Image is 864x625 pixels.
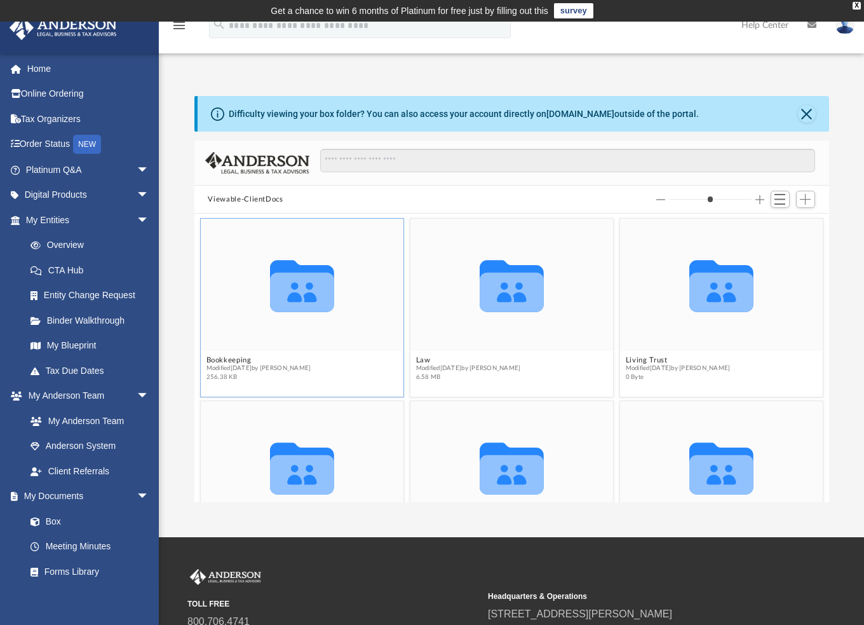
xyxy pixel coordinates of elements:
[187,569,264,586] img: Anderson Advisors Platinum Portal
[137,157,162,183] span: arrow_drop_down
[6,15,121,40] img: Anderson Advisors Platinum Portal
[9,383,162,409] a: My Anderson Teamarrow_drop_down
[9,484,162,509] a: My Documentsarrow_drop_down
[206,356,311,364] button: Bookkeeping
[137,484,162,510] span: arrow_drop_down
[9,157,168,182] a: Platinum Q&Aarrow_drop_down
[625,364,730,373] span: Modified [DATE] by [PERSON_NAME]
[18,534,162,560] a: Meeting Minutes
[18,559,156,584] a: Forms Library
[194,214,829,502] div: grid
[9,182,168,208] a: Digital Productsarrow_drop_down
[137,182,162,209] span: arrow_drop_down
[18,458,162,484] a: Client Referrals
[208,194,283,205] button: Viewable-ClientDocs
[320,149,814,173] input: Search files and folders
[9,207,168,233] a: My Entitiesarrow_drop_down
[625,373,730,381] span: 0 Byte
[18,233,168,258] a: Overview
[670,195,752,204] input: Column size
[415,373,520,381] span: 6.58 MB
[546,109,614,119] a: [DOMAIN_NAME]
[18,408,156,434] a: My Anderson Team
[415,364,520,373] span: Modified [DATE] by [PERSON_NAME]
[172,24,187,33] a: menu
[9,56,168,81] a: Home
[9,81,168,107] a: Online Ordering
[625,356,730,364] button: Living Trust
[488,591,780,602] small: Headquarters & Operations
[137,383,162,409] span: arrow_drop_down
[656,195,665,204] button: Decrease column size
[206,373,311,381] span: 256.38 KB
[488,608,672,619] a: [STREET_ADDRESS][PERSON_NAME]
[554,3,593,18] a: survey
[18,258,168,283] a: CTA Hub
[172,18,187,33] i: menu
[137,207,162,233] span: arrow_drop_down
[229,107,699,121] div: Difficulty viewing your box folder? You can also access your account directly on outside of the p...
[271,3,548,18] div: Get a chance to win 6 months of Platinum for free just by filling out this
[415,356,520,364] button: Law
[853,2,861,10] div: close
[18,358,168,383] a: Tax Due Dates
[18,283,168,308] a: Entity Change Request
[18,308,168,333] a: Binder Walkthrough
[206,364,311,373] span: Modified [DATE] by [PERSON_NAME]
[798,105,816,123] button: Close
[9,106,168,132] a: Tax Organizers
[187,598,479,610] small: TOLL FREE
[9,132,168,158] a: Order StatusNEW
[18,333,162,359] a: My Blueprint
[835,16,854,34] img: User Pic
[73,135,101,154] div: NEW
[755,195,764,204] button: Increase column size
[771,191,790,209] button: Switch to List View
[796,191,815,209] button: Add
[18,434,162,459] a: Anderson System
[212,17,226,31] i: search
[18,509,156,534] a: Box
